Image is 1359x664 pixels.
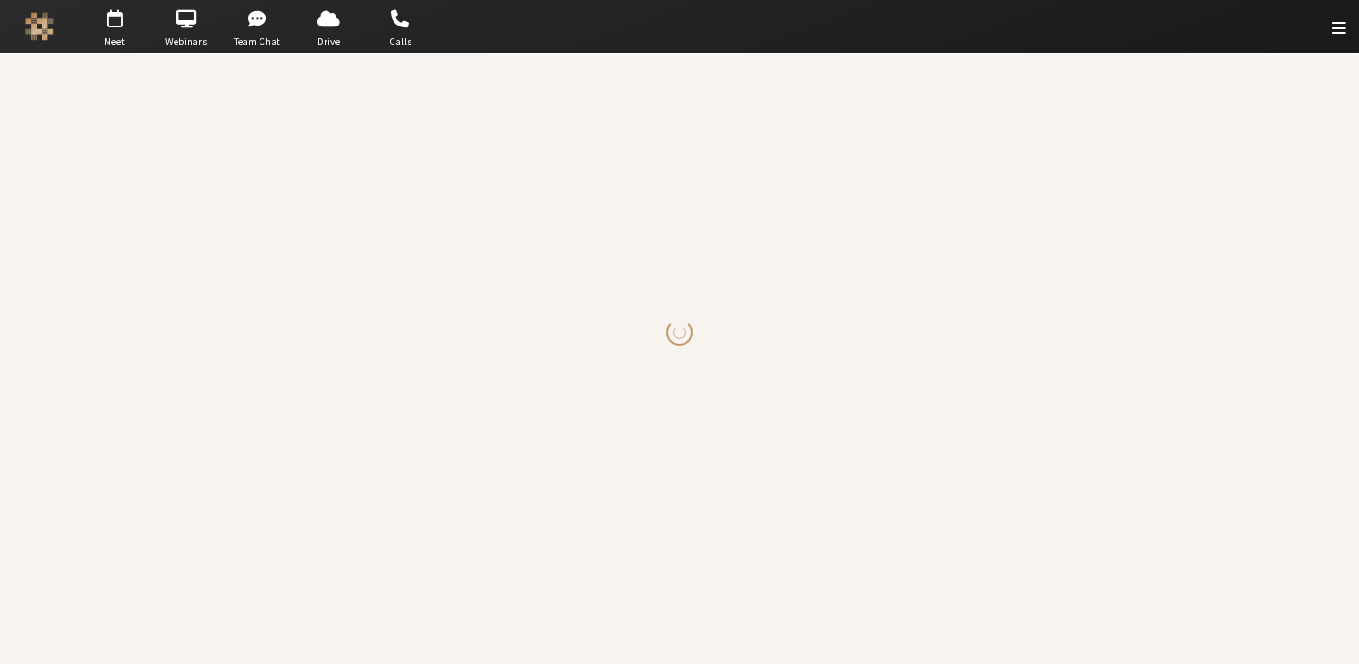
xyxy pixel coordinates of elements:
span: Webinars [153,34,219,50]
span: Meet [81,34,147,50]
span: Team Chat [225,34,291,50]
span: Drive [295,34,361,50]
img: Iotum [25,12,54,41]
span: Calls [367,34,433,50]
